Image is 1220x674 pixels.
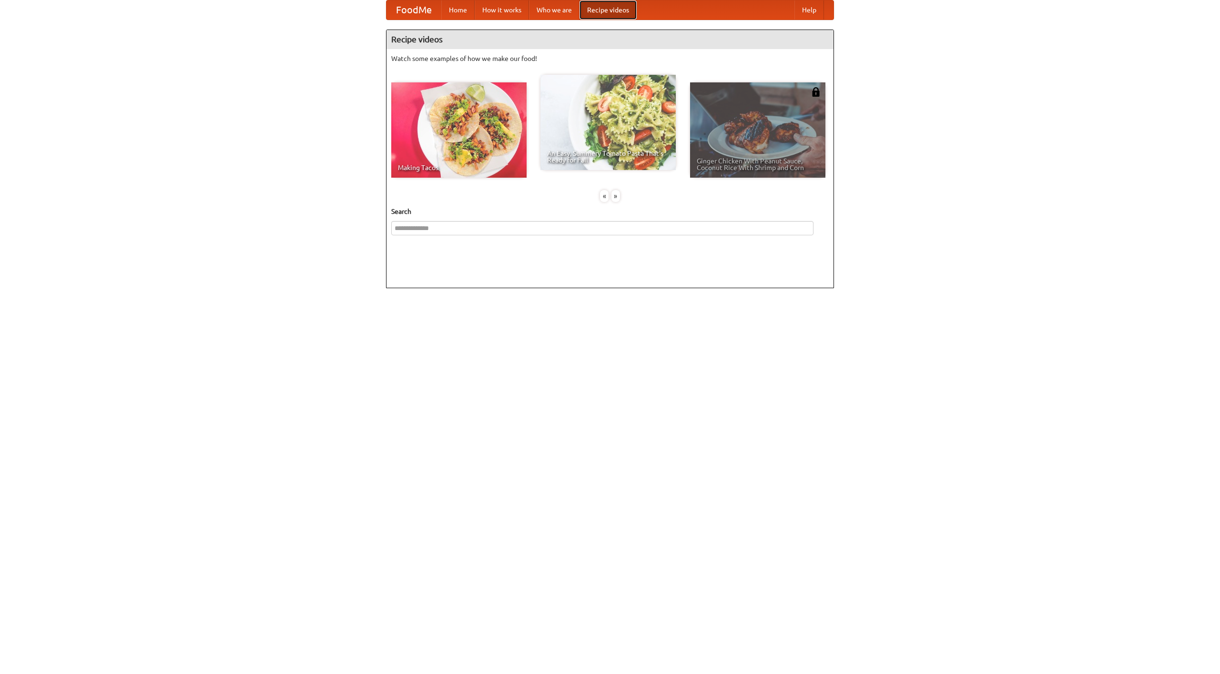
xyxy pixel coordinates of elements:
a: How it works [475,0,529,20]
a: Help [794,0,824,20]
a: Who we are [529,0,579,20]
div: » [611,190,620,202]
a: FoodMe [386,0,441,20]
a: Recipe videos [579,0,637,20]
a: Home [441,0,475,20]
a: Making Tacos [391,82,527,178]
a: An Easy, Summery Tomato Pasta That's Ready for Fall [540,75,676,170]
p: Watch some examples of how we make our food! [391,54,829,63]
h5: Search [391,207,829,216]
h4: Recipe videos [386,30,834,49]
img: 483408.png [811,87,821,97]
div: « [600,190,609,202]
span: An Easy, Summery Tomato Pasta That's Ready for Fall [547,150,669,163]
span: Making Tacos [398,164,520,171]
